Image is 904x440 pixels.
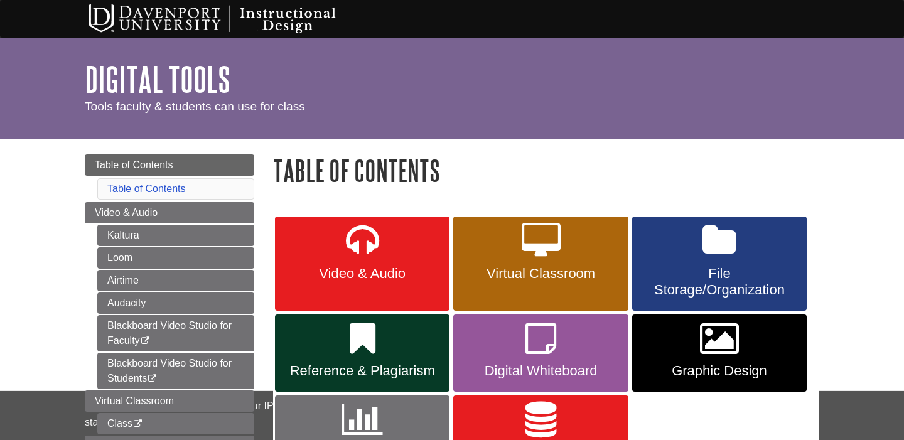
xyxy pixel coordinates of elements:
[97,315,254,351] a: Blackboard Video Studio for Faculty
[97,270,254,291] a: Airtime
[78,3,380,35] img: Davenport University Instructional Design
[275,217,449,311] a: Video & Audio
[85,390,254,412] a: Virtual Classroom
[95,207,158,218] span: Video & Audio
[140,337,151,345] i: This link opens in a new window
[95,395,174,406] span: Virtual Classroom
[85,202,254,223] a: Video & Audio
[107,183,186,194] a: Table of Contents
[463,363,618,379] span: Digital Whiteboard
[632,314,807,392] a: Graphic Design
[97,292,254,314] a: Audacity
[642,363,797,379] span: Graphic Design
[147,375,158,383] i: This link opens in a new window
[642,266,797,298] span: File Storage/Organization
[453,314,628,392] a: Digital Whiteboard
[632,217,807,311] a: File Storage/Organization
[273,154,819,186] h1: Table of Contents
[85,60,230,99] a: Digital Tools
[85,100,305,113] span: Tools faculty & students can use for class
[97,225,254,246] a: Kaltura
[284,363,440,379] span: Reference & Plagiarism
[284,266,440,282] span: Video & Audio
[97,353,254,389] a: Blackboard Video Studio for Students
[95,159,173,170] span: Table of Contents
[275,314,449,392] a: Reference & Plagiarism
[97,247,254,269] a: Loom
[453,217,628,311] a: Virtual Classroom
[97,413,254,434] a: Class
[463,266,618,282] span: Virtual Classroom
[85,154,254,176] a: Table of Contents
[132,420,143,428] i: This link opens in a new window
